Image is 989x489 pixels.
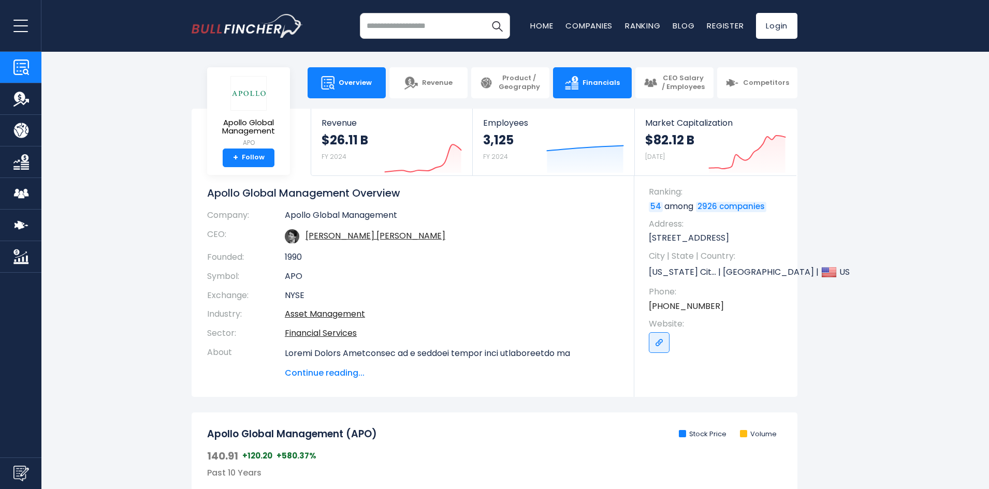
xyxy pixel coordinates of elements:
a: Blog [673,20,694,31]
span: Financials [583,79,620,87]
p: [US_STATE] Cit... | [GEOGRAPHIC_DATA] | US [649,264,787,280]
span: Website: [649,318,787,330]
span: Revenue [322,118,462,128]
small: APO [215,138,282,147]
strong: 3,125 [483,132,514,148]
th: Exchange: [207,286,285,305]
td: APO [285,267,619,286]
li: Volume [740,430,777,439]
img: bullfincher logo [192,14,303,38]
a: Home [530,20,553,31]
span: Product / Geography [497,74,541,92]
a: Ranking [625,20,660,31]
a: Login [756,13,797,39]
a: [PHONE_NUMBER] [649,301,724,312]
a: Overview [308,67,386,98]
a: CEO Salary / Employees [635,67,714,98]
a: Asset Management [285,308,365,320]
a: Revenue [389,67,468,98]
a: Register [707,20,744,31]
strong: + [233,153,238,162]
span: City | State | Country: [649,250,787,262]
a: Market Capitalization $82.12 B [DATE] [635,109,796,175]
td: NYSE [285,286,619,305]
span: Ranking: [649,186,787,198]
a: Revenue $26.11 B FY 2024 [311,109,472,175]
span: CEO Salary / Employees [661,74,705,92]
p: among [649,201,787,212]
th: Industry: [207,305,285,324]
a: Companies [565,20,613,31]
small: FY 2024 [322,152,346,161]
span: Apollo Global Management [215,118,282,136]
span: Address: [649,218,787,230]
a: Financials [553,67,631,98]
a: 2926 companies [696,202,766,212]
span: 140.91 [207,449,238,463]
td: 1990 [285,248,619,267]
th: Company: [207,210,285,225]
th: About [207,343,285,379]
td: Apollo Global Management [285,210,619,225]
span: Phone: [649,286,787,298]
span: Continue reading... [285,367,619,379]
h1: Apollo Global Management Overview [207,186,619,200]
a: +Follow [223,149,274,167]
span: +120.20 [242,451,272,461]
span: +580.37% [277,451,316,461]
th: Symbol: [207,267,285,286]
span: Past 10 Years [207,467,261,479]
a: Employees 3,125 FY 2024 [473,109,634,175]
a: Financial Services [285,327,357,339]
span: Revenue [422,79,453,87]
a: Product / Geography [471,67,549,98]
span: Competitors [743,79,789,87]
a: Apollo Global Management APO [215,76,282,149]
th: CEO: [207,225,285,248]
button: Search [484,13,510,39]
th: Founded: [207,248,285,267]
span: Overview [339,79,372,87]
a: Go to homepage [192,14,303,38]
strong: $26.11 B [322,132,368,148]
a: Competitors [717,67,797,98]
h2: Apollo Global Management (APO) [207,428,377,441]
li: Stock Price [679,430,726,439]
small: FY 2024 [483,152,508,161]
small: [DATE] [645,152,665,161]
img: marc-rowan.jpg [285,229,299,244]
a: ceo [306,230,445,242]
a: 54 [649,202,663,212]
span: Employees [483,118,623,128]
strong: $82.12 B [645,132,694,148]
th: Sector: [207,324,285,343]
a: Go to link [649,332,670,353]
p: [STREET_ADDRESS] [649,232,787,244]
span: Market Capitalization [645,118,786,128]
